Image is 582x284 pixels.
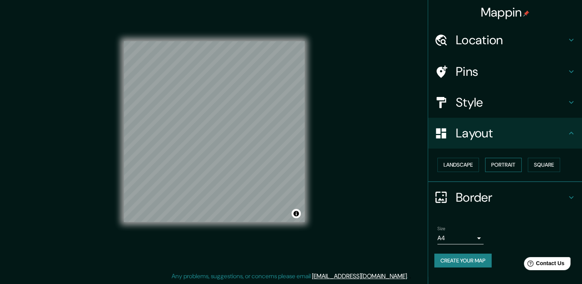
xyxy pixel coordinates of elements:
[523,10,529,17] img: pin-icon.png
[124,41,305,222] canvas: Map
[456,64,567,79] h4: Pins
[312,272,407,280] a: [EMAIL_ADDRESS][DOMAIN_NAME]
[456,190,567,205] h4: Border
[481,5,530,20] h4: Mappin
[428,118,582,149] div: Layout
[437,225,445,232] label: Size
[428,56,582,87] div: Pins
[456,32,567,48] h4: Location
[528,158,560,172] button: Square
[172,272,408,281] p: Any problems, suggestions, or concerns please email .
[428,182,582,213] div: Border
[428,87,582,118] div: Style
[456,125,567,141] h4: Layout
[434,254,492,268] button: Create your map
[485,158,522,172] button: Portrait
[514,254,574,276] iframe: Help widget launcher
[292,209,301,218] button: Toggle attribution
[437,158,479,172] button: Landscape
[437,232,484,244] div: A4
[409,272,411,281] div: .
[408,272,409,281] div: .
[456,95,567,110] h4: Style
[428,25,582,55] div: Location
